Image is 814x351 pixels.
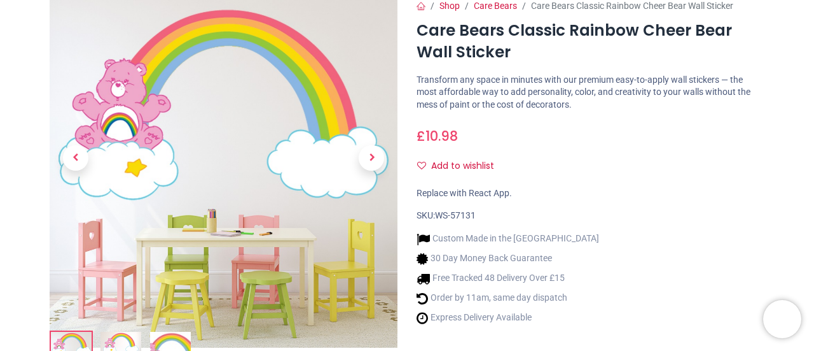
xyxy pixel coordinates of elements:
[417,155,505,177] button: Add to wishlistAdd to wishlist
[417,272,599,285] li: Free Tracked 48 Delivery Over £15
[417,20,764,64] h1: Care Bears Classic Rainbow Cheer Bear Wall Sticker
[345,47,397,268] a: Next
[417,161,426,170] i: Add to wishlist
[435,210,476,220] span: WS-57131
[417,127,458,145] span: £
[50,47,102,268] a: Previous
[417,187,764,200] div: Replace with React App.
[474,1,517,11] a: Care Bears
[359,145,384,171] span: Next
[417,233,599,246] li: Custom Made in the [GEOGRAPHIC_DATA]
[417,292,599,305] li: Order by 11am, same day dispatch
[417,252,599,266] li: 30 Day Money Back Guarantee
[439,1,460,11] a: Shop
[417,210,764,222] div: SKU:
[425,127,458,145] span: 10.98
[63,145,88,171] span: Previous
[417,74,764,111] p: Transform any space in minutes with our premium easy-to-apply wall stickers — the most affordable...
[763,300,801,338] iframe: Brevo live chat
[417,312,599,325] li: Express Delivery Available
[531,1,733,11] span: Care Bears Classic Rainbow Cheer Bear Wall Sticker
